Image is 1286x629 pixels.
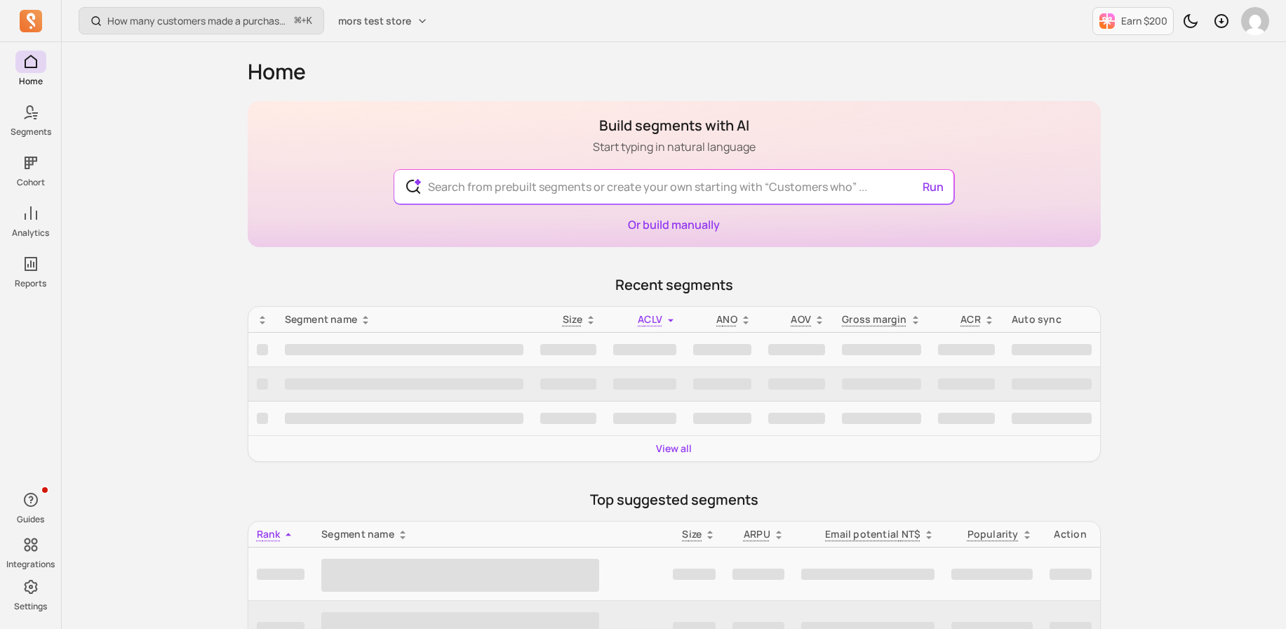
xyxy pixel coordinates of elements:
p: Segments [11,126,51,138]
button: Guides [15,486,46,528]
span: Size [682,527,702,541]
span: ‌ [801,569,935,580]
kbd: K [307,15,312,27]
img: avatar [1241,7,1269,35]
p: Analytics [12,227,49,239]
span: ‌ [732,569,784,580]
span: ‌ [540,344,596,355]
span: + [295,13,312,28]
p: Email potential NT$ [825,527,920,541]
span: ‌ [673,569,716,580]
p: Start typing in natural language [593,138,756,155]
span: ‌ [613,378,676,390]
span: mors test store [338,14,411,28]
span: ‌ [257,378,268,390]
p: ARPU [744,527,770,541]
span: ‌ [693,378,751,390]
p: Integrations [6,559,55,570]
p: Cohort [17,177,45,188]
span: ‌ [938,413,995,424]
button: Toggle dark mode [1177,7,1205,35]
a: Or build manually [628,217,720,232]
p: Guides [17,514,44,525]
span: ‌ [842,344,921,355]
div: Segment name [321,527,655,541]
a: View all [656,442,692,456]
span: ‌ [1012,344,1092,355]
span: ‌ [842,413,921,424]
button: Run [917,173,949,201]
p: AOV [791,312,811,326]
p: Gross margin [842,312,907,326]
span: ‌ [540,413,596,424]
span: ‌ [951,569,1033,580]
span: ‌ [768,413,825,424]
span: ANO [716,312,737,326]
div: Action [1050,527,1092,541]
span: ‌ [257,569,305,580]
p: Top suggested segments [248,490,1101,510]
span: ‌ [257,344,268,355]
p: ACR [960,312,981,326]
p: How many customers made a purchase in the last 30/60/90 days? [107,14,289,28]
span: ‌ [285,344,523,355]
button: How many customers made a purchase in the last 30/60/90 days?⌘+K [79,7,324,34]
p: Earn $200 [1121,14,1167,28]
input: Search from prebuilt segments or create your own starting with “Customers who” ... [417,170,931,204]
span: Rank [257,527,281,541]
h1: Home [248,59,1101,84]
span: ‌ [613,344,676,355]
span: ‌ [842,378,921,390]
span: ‌ [613,413,676,424]
span: ‌ [938,344,995,355]
span: ‌ [693,344,751,355]
span: ‌ [938,378,995,390]
p: Popularity [967,527,1019,541]
span: ‌ [1012,378,1092,390]
div: Segment name [285,312,523,326]
span: ‌ [285,378,523,390]
kbd: ⌘ [294,13,302,30]
span: ACLV [638,312,662,326]
p: Settings [14,601,47,612]
span: Size [563,312,582,326]
span: ‌ [768,378,825,390]
p: Home [19,76,43,87]
button: mors test store [330,8,436,34]
h1: Build segments with AI [593,116,756,135]
span: ‌ [1050,569,1092,580]
p: Recent segments [248,275,1101,295]
span: ‌ [285,413,523,424]
button: Earn $200 [1092,7,1174,35]
p: Reports [15,278,46,289]
span: ‌ [321,559,599,592]
span: ‌ [257,413,268,424]
span: ‌ [693,413,751,424]
span: ‌ [540,378,596,390]
span: ‌ [768,344,825,355]
div: Auto sync [1012,312,1092,326]
span: ‌ [1012,413,1092,424]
